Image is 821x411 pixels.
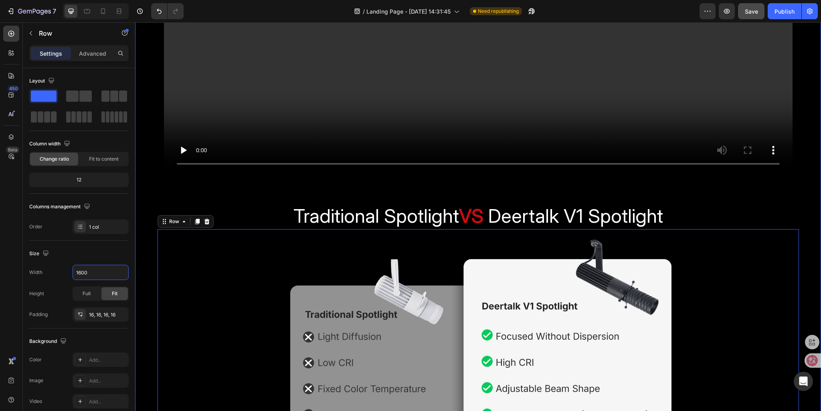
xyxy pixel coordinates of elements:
[89,377,127,385] div: Add...
[29,269,42,276] div: Width
[32,195,46,203] div: Row
[89,311,127,318] div: 16, 16, 16, 16
[31,174,127,185] div: 12
[29,377,43,384] div: Image
[29,223,42,230] div: Order
[6,147,19,153] div: Beta
[366,7,451,16] span: Landing Page - [DATE] 14:31:45
[135,22,821,411] iframe: Design area
[89,155,119,163] span: Fit to content
[40,49,62,58] p: Settings
[29,290,44,297] div: Height
[29,139,72,149] div: Column width
[83,290,91,297] span: Full
[29,398,42,405] div: Video
[29,311,48,318] div: Padding
[794,372,813,391] div: Open Intercom Messenger
[348,181,528,205] span: Deertalk V1 Spotlight
[363,7,365,16] span: /
[478,8,519,15] span: Need republishing
[89,224,127,231] div: 1 col
[53,6,56,16] p: 7
[29,356,42,363] div: Color
[29,336,68,347] div: Background
[745,8,758,15] span: Save
[324,181,348,205] strong: VS
[3,3,60,19] button: 7
[774,7,795,16] div: Publish
[40,155,69,163] span: Change ratio
[73,265,128,280] input: Auto
[158,181,324,205] span: Traditional Spotlight
[89,357,127,364] div: Add...
[29,248,51,259] div: Size
[29,201,92,212] div: Columns management
[738,3,764,19] button: Save
[112,290,117,297] span: Fit
[39,28,107,38] p: Row
[8,85,19,92] div: 450
[29,76,56,87] div: Layout
[89,398,127,405] div: Add...
[79,49,106,58] p: Advanced
[768,3,801,19] button: Publish
[151,3,184,19] div: Undo/Redo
